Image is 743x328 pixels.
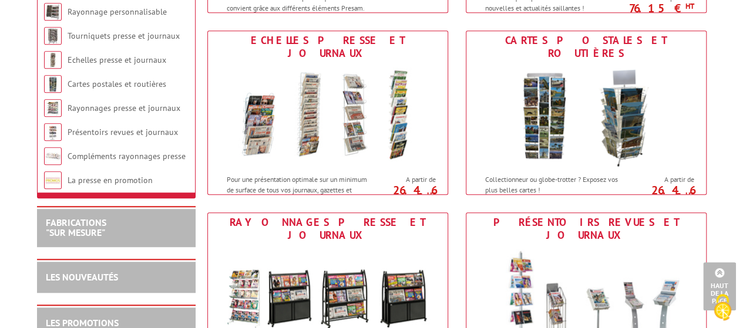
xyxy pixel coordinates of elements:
img: Présentoirs revues et journaux [44,123,62,141]
a: Tourniquets presse et journaux [68,31,180,41]
a: FABRICATIONS"Sur Mesure" [46,217,106,239]
img: Cookies (fenêtre modale) [708,293,737,322]
p: 26.46 € [628,187,694,201]
div: Cartes postales et routières [469,34,703,60]
p: 26.46 € [369,187,435,201]
a: Cartes postales et routières Cartes postales et routières Collectionneur ou globe-trotter ? Expos... [466,31,707,195]
a: Cartes postales et routières [68,79,166,89]
a: Echelles presse et journaux [68,55,166,65]
a: Rayonnages presse et journaux [68,103,180,113]
sup: HT [685,1,694,11]
p: 76.15 € [628,5,694,12]
button: Cookies (fenêtre modale) [702,288,743,328]
a: Présentoirs revues et journaux [68,127,178,137]
a: Echelles presse et journaux Echelles presse et journaux Pour une présentation optimale sur un min... [207,31,448,195]
p: Pour une présentation optimale sur un minimum de surface de tous vos journaux, gazettes et hebdos ! [227,174,372,204]
img: Cartes postales et routières [478,63,695,168]
div: Echelles presse et journaux [211,34,445,60]
img: Tourniquets presse et journaux [44,27,62,45]
span: A partir de [634,175,694,184]
img: Compléments rayonnages presse [44,147,62,165]
sup: HT [685,190,694,200]
div: Rayonnages presse et journaux [211,216,445,242]
img: Rayonnages presse et journaux [44,99,62,117]
img: Rayonnage personnalisable [44,3,62,21]
img: La presse en promotion [44,171,62,189]
sup: HT [426,190,435,200]
div: Présentoirs revues et journaux [469,216,703,242]
p: Collectionneur ou globe-trotter ? Exposez vos plus belles cartes ! [485,174,631,194]
a: Compléments rayonnages presse [68,151,186,161]
a: Haut de la page [703,262,736,310]
img: Echelles presse et journaux [219,63,436,168]
a: La presse en promotion [68,175,153,185]
a: LES NOUVEAUTÉS [46,271,118,283]
img: Cartes postales et routières [44,75,62,93]
img: Echelles presse et journaux [44,51,62,69]
a: Rayonnage personnalisable [68,6,167,17]
span: A partir de [375,175,435,184]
